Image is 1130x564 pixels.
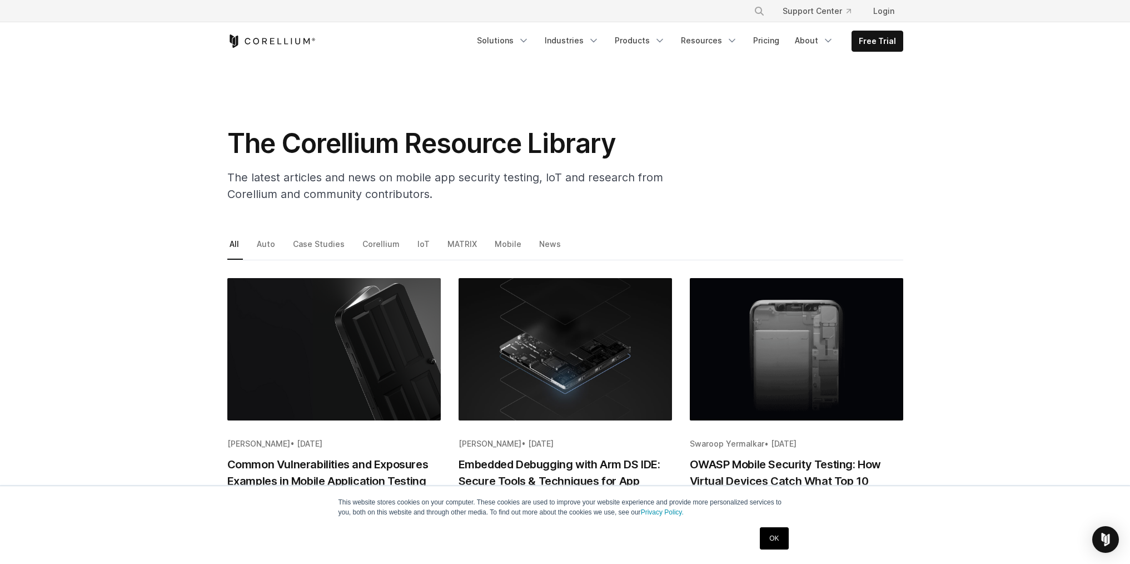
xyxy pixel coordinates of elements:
a: Support Center [774,1,860,21]
div: Open Intercom Messenger [1092,526,1119,553]
span: [PERSON_NAME] [227,439,290,448]
a: Login [864,1,903,21]
div: Navigation Menu [740,1,903,21]
a: Free Trial [852,31,903,51]
span: [PERSON_NAME] [459,439,521,448]
span: The latest articles and news on mobile app security testing, IoT and research from Corellium and ... [227,171,663,201]
a: IoT [415,236,434,260]
a: MATRIX [445,236,481,260]
a: Resources [674,31,744,51]
h2: Common Vulnerabilities and Exposures Examples in Mobile Application Testing [227,456,441,489]
span: [DATE] [297,439,322,448]
a: Privacy Policy. [641,508,684,516]
span: [DATE] [528,439,554,448]
h1: The Corellium Resource Library [227,127,672,160]
a: Corellium [360,236,404,260]
span: Swaroop Yermalkar [690,439,764,448]
a: Products [608,31,672,51]
img: Common Vulnerabilities and Exposures Examples in Mobile Application Testing [227,278,441,420]
div: • [459,438,672,449]
a: Solutions [470,31,536,51]
div: • [690,438,903,449]
img: OWASP Mobile Security Testing: How Virtual Devices Catch What Top 10 Checks Miss [690,278,903,420]
a: Mobile [492,236,525,260]
button: Search [749,1,769,21]
span: [DATE] [771,439,797,448]
div: • [227,438,441,449]
a: OK [760,527,788,550]
div: Navigation Menu [470,31,903,52]
img: Embedded Debugging with Arm DS IDE: Secure Tools & Techniques for App Developers [459,278,672,420]
a: News [537,236,565,260]
a: Industries [538,31,606,51]
a: About [788,31,840,51]
a: Case Studies [291,236,349,260]
a: All [227,236,243,260]
a: Pricing [746,31,786,51]
a: Auto [255,236,279,260]
a: Corellium Home [227,34,316,48]
h2: Embedded Debugging with Arm DS IDE: Secure Tools & Techniques for App Developers [459,456,672,506]
p: This website stores cookies on your computer. These cookies are used to improve your website expe... [338,497,792,517]
h2: OWASP Mobile Security Testing: How Virtual Devices Catch What Top 10 Checks Miss [690,456,903,506]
